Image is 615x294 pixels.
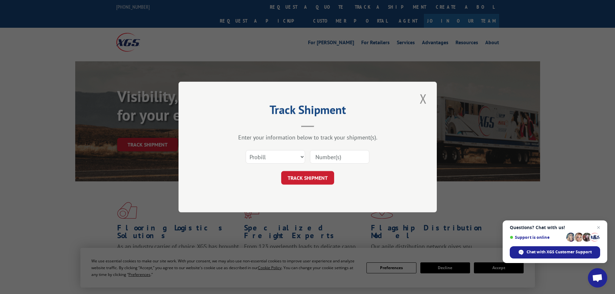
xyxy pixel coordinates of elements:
[510,235,564,240] span: Support is online
[211,134,405,141] div: Enter your information below to track your shipment(s).
[281,171,334,185] button: TRACK SHIPMENT
[211,105,405,117] h2: Track Shipment
[510,225,600,230] span: Questions? Chat with us!
[527,249,592,255] span: Chat with XGS Customer Support
[510,246,600,259] span: Chat with XGS Customer Support
[418,90,429,107] button: Close modal
[310,150,369,164] input: Number(s)
[588,268,607,288] a: Open chat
